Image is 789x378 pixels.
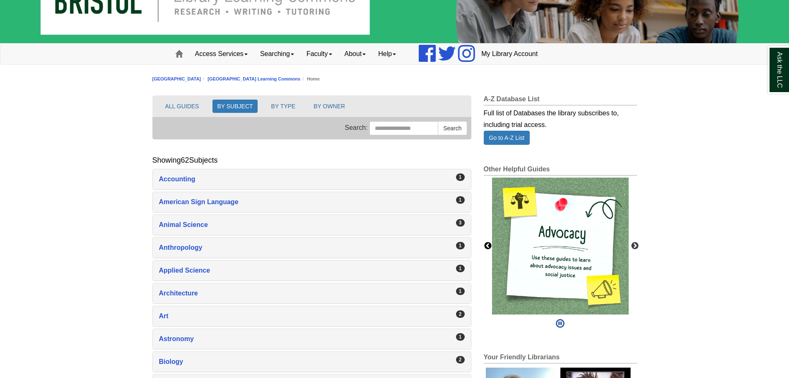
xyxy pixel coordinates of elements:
[159,333,465,345] a: Astronomy
[456,242,465,249] div: 1
[152,76,201,81] a: [GEOGRAPHIC_DATA]
[254,44,300,64] a: Searching
[484,95,637,105] h2: A-Z Database List
[484,166,637,176] h2: Other Helpful Guides
[456,219,465,227] div: 3
[456,333,465,341] div: 1
[475,44,544,64] a: My Library Account
[553,315,567,333] button: Pause
[456,356,465,363] div: 2
[208,76,300,81] a: [GEOGRAPHIC_DATA] Learning Commons
[152,156,218,165] h2: Showing Subjects
[159,196,465,208] a: American Sign Language
[631,242,639,250] button: Next
[484,242,492,250] button: Previous
[456,310,465,318] div: 2
[484,354,637,363] h2: Your Friendly Librarians
[159,242,465,254] a: Anthropology
[369,121,438,135] input: Search this Group
[484,105,637,131] div: Full list of Databases the library subscribes to, including trial access.
[484,131,530,145] a: Go to A-Z List
[492,178,629,315] img: This image links to a collection of guides about advocacy and social justice
[159,219,465,231] a: Animal Science
[161,100,204,113] button: ALL GUIDES
[456,173,465,181] div: 1
[345,124,368,132] span: Search:
[492,178,629,315] div: This box contains rotating images
[456,265,465,272] div: 1
[159,288,465,299] a: Architecture
[181,156,189,164] span: 62
[189,44,254,64] a: Access Services
[159,310,465,322] a: Art
[456,288,465,295] div: 1
[159,356,465,368] a: Biology
[159,265,465,276] a: Applied Science
[152,75,637,83] nav: breadcrumb
[456,196,465,204] div: 1
[300,44,338,64] a: Faculty
[267,100,300,113] button: BY TYPE
[438,121,467,135] button: Search
[212,100,257,113] button: BY SUBJECT
[338,44,372,64] a: About
[372,44,402,64] a: Help
[309,100,350,113] button: BY OWNER
[159,173,465,185] a: Accounting
[300,75,320,83] li: Home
